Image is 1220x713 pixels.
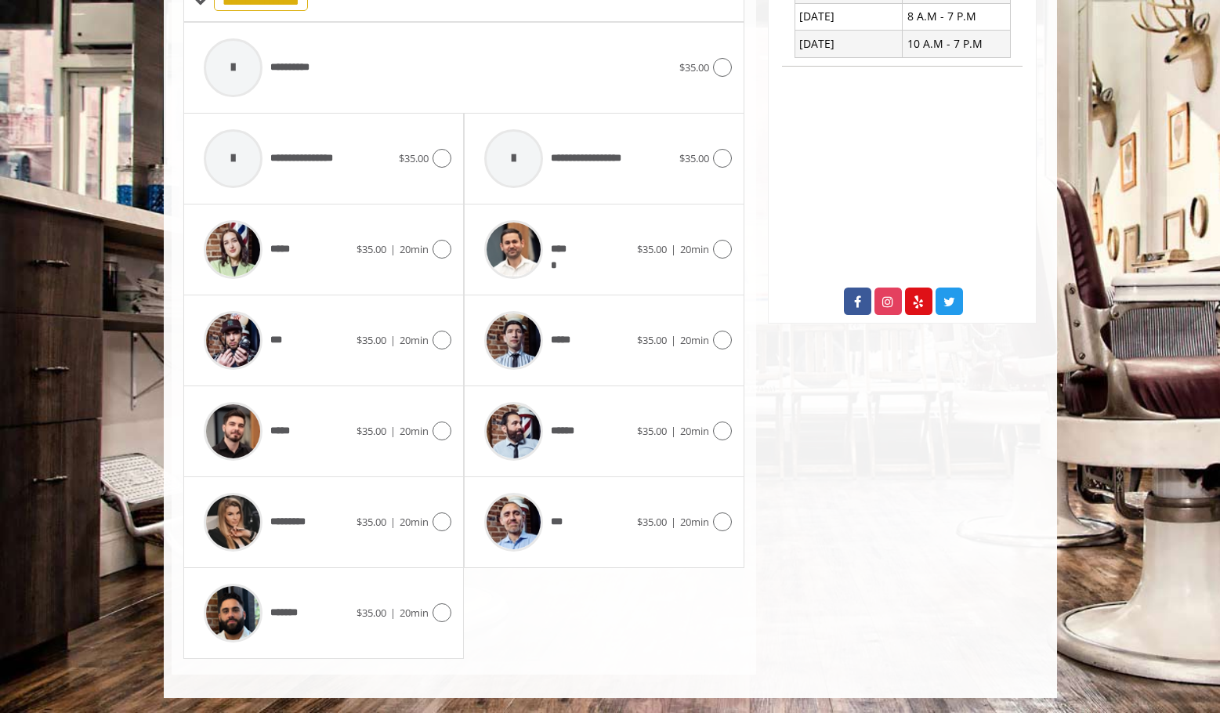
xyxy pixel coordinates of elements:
[903,3,1011,30] td: 8 A.M - 7 P.M
[671,333,676,347] span: |
[357,515,386,529] span: $35.00
[357,242,386,256] span: $35.00
[400,515,429,529] span: 20min
[680,333,709,347] span: 20min
[357,606,386,620] span: $35.00
[390,606,396,620] span: |
[390,424,396,438] span: |
[357,424,386,438] span: $35.00
[637,515,667,529] span: $35.00
[400,424,429,438] span: 20min
[680,242,709,256] span: 20min
[903,31,1011,57] td: 10 A.M - 7 P.M
[680,424,709,438] span: 20min
[671,242,676,256] span: |
[679,151,709,165] span: $35.00
[390,333,396,347] span: |
[390,242,396,256] span: |
[671,424,676,438] span: |
[357,333,386,347] span: $35.00
[680,515,709,529] span: 20min
[399,151,429,165] span: $35.00
[400,606,429,620] span: 20min
[637,242,667,256] span: $35.00
[679,60,709,74] span: $35.00
[400,242,429,256] span: 20min
[390,515,396,529] span: |
[400,333,429,347] span: 20min
[637,424,667,438] span: $35.00
[795,3,903,30] td: [DATE]
[637,333,667,347] span: $35.00
[671,515,676,529] span: |
[795,31,903,57] td: [DATE]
